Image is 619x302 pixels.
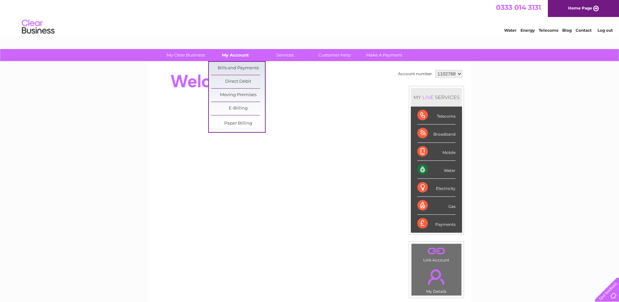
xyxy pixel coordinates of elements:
[504,28,517,33] a: Water
[159,49,213,61] a: My Clear Business
[520,28,535,33] a: Energy
[417,179,456,197] div: Electricity
[562,28,572,33] a: Blog
[211,89,265,102] a: Moving Premises
[22,17,55,37] img: logo.png
[597,28,613,33] a: Log out
[417,197,456,215] div: Gas
[211,117,265,130] a: Paper Billing
[396,68,434,79] td: Account number
[308,49,362,61] a: Customer Help
[211,62,265,75] a: Bills and Payments
[209,49,262,61] a: My Account
[411,88,462,107] div: MY SERVICES
[576,28,592,33] a: Contact
[417,107,456,125] div: Telecoms
[357,49,411,61] a: Make A Payment
[417,215,456,232] div: Payments
[156,4,464,32] div: Clear Business is a trading name of Verastar Limited (registered in [GEOGRAPHIC_DATA] No. 3667643...
[413,245,460,257] a: .
[211,75,265,88] a: Direct Debit
[258,49,312,61] a: Services
[411,243,462,264] td: Link Account
[417,161,456,179] div: Water
[417,143,456,161] div: Mobile
[417,125,456,143] div: Broadband
[496,3,541,11] a: 0333 014 3131
[413,265,460,288] a: .
[421,94,435,100] div: LIVE
[411,264,462,296] td: My Details
[211,102,265,115] a: E-Billing
[539,28,558,33] a: Telecoms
